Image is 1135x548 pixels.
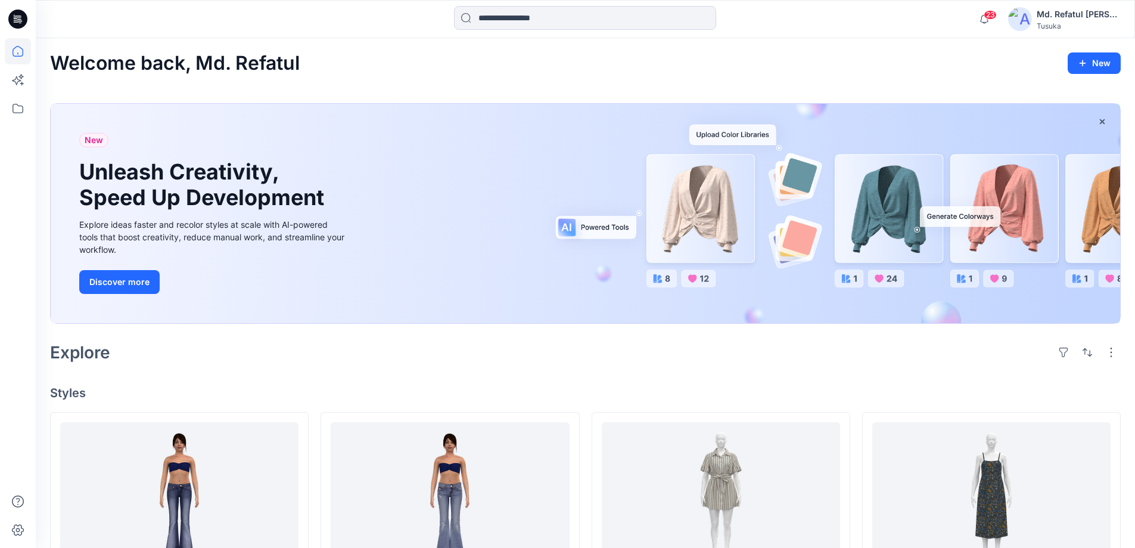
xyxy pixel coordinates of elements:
div: Explore ideas faster and recolor styles at scale with AI-powered tools that boost creativity, red... [79,218,347,256]
a: Discover more [79,270,347,294]
img: avatar [1008,7,1032,31]
button: New [1068,52,1121,74]
h2: Welcome back, Md. Refatul [50,52,300,75]
h1: Unleash Creativity, Speed Up Development [79,159,329,210]
span: New [85,133,103,147]
span: 23 [984,10,997,20]
h2: Explore [50,343,110,362]
div: Tusuka [1037,21,1120,30]
h4: Styles [50,386,1121,400]
div: Md. Refatul [PERSON_NAME] [1037,7,1120,21]
button: Discover more [79,270,160,294]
